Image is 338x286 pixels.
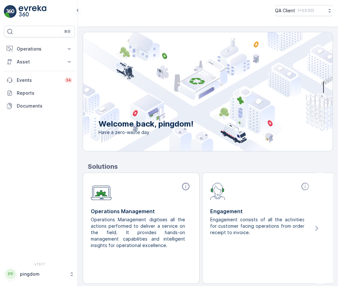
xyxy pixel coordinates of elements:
p: 34 [66,78,71,83]
span: Have a zero-waste day [99,129,193,136]
p: Documents [17,103,72,109]
p: Events [17,77,61,83]
a: Events34 [4,74,75,87]
img: logo [4,5,17,18]
p: Reports [17,90,72,96]
p: pingdom [20,271,66,277]
p: Solutions [88,162,333,171]
p: Asset [17,59,62,65]
button: Operations [4,43,75,55]
div: PP [5,269,16,279]
a: Reports [4,87,75,100]
p: ( +03:00 ) [298,8,314,13]
p: Operations Management digitises all the actions performed to deliver a service on the field. It p... [91,216,186,249]
p: ⌘B [64,29,70,34]
p: Operations Management [91,207,192,215]
a: Documents [4,100,75,112]
p: Engagement consists of all the activities for customer facing operations from order receipt to in... [210,216,306,236]
img: module-icon [91,182,112,200]
img: city illustration [54,32,333,151]
p: QA Client [275,7,295,14]
p: Operations [17,46,62,52]
button: QA Client(+03:00) [275,5,333,16]
p: Engagement [210,207,311,215]
span: v 1.51.1 [4,262,75,266]
p: Welcome back, pingdom! [99,119,193,129]
button: Asset [4,55,75,68]
img: logo_light-DOdMpM7g.png [19,5,46,18]
button: PPpingdom [4,267,75,281]
img: module-icon [210,182,225,200]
